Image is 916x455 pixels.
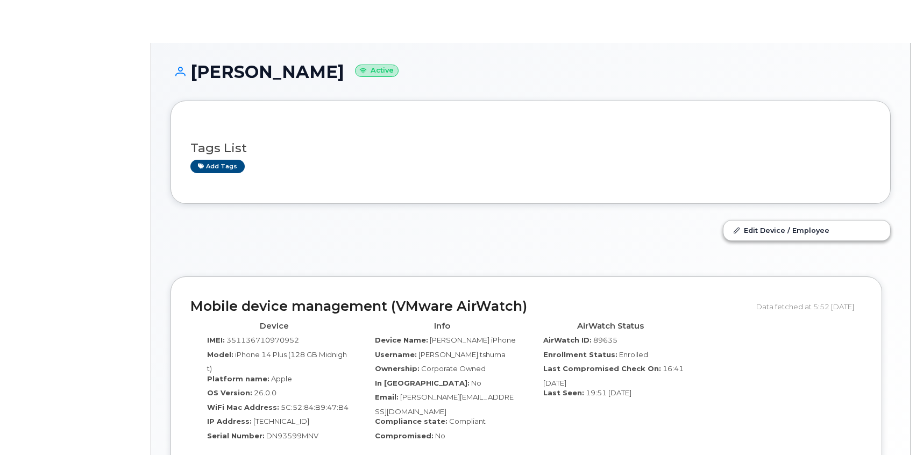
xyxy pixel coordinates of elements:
a: Edit Device / Employee [723,221,890,240]
span: [PERSON_NAME].tshuma [418,350,506,359]
a: Add tags [190,160,245,173]
span: [PERSON_NAME] iPhone [430,336,516,344]
h4: Device [198,322,350,331]
span: 89635 [593,336,617,344]
small: Active [355,65,399,77]
h4: AirWatch Status [535,322,686,331]
label: Enrollment Status: [543,350,617,360]
div: Data fetched at 5:52 [DATE] [756,296,862,317]
span: 16:41 [DATE] [543,364,684,387]
span: Enrolled [619,350,648,359]
span: 19:51 [DATE] [586,388,631,397]
label: Ownership: [375,364,420,374]
span: 5C:52:84:B9:47:B4 [281,403,349,411]
label: Device Name: [375,335,428,345]
label: Model: [207,350,233,360]
span: No [435,431,445,440]
span: Compliant [449,417,486,425]
h1: [PERSON_NAME] [171,62,891,81]
label: WiFi Mac Address: [207,402,279,413]
label: IMEI: [207,335,225,345]
label: OS Version: [207,388,252,398]
label: Username: [375,350,417,360]
span: No [471,379,481,387]
label: Platform name: [207,374,269,384]
h2: Mobile device management (VMware AirWatch) [190,299,748,314]
span: [PERSON_NAME][EMAIL_ADDRESS][DOMAIN_NAME] [375,393,514,416]
span: iPhone 14 Plus (128 GB Midnight) [207,350,347,373]
label: In [GEOGRAPHIC_DATA]: [375,378,470,388]
label: Serial Number: [207,431,265,441]
label: Last Compromised Check On: [543,364,661,374]
label: AirWatch ID: [543,335,592,345]
label: Email: [375,392,399,402]
label: Last Seen: [543,388,584,398]
h4: Info [366,322,518,331]
span: DN93599MNV [266,431,318,440]
span: Corporate Owned [421,364,486,373]
span: Apple [271,374,292,383]
span: 26.0.0 [254,388,276,397]
label: Compliance state: [375,416,448,426]
span: 351136710970952 [226,336,299,344]
h3: Tags List [190,141,871,155]
label: Compromised: [375,431,434,441]
label: IP Address: [207,416,252,426]
span: [TECHNICAL_ID] [253,417,309,425]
